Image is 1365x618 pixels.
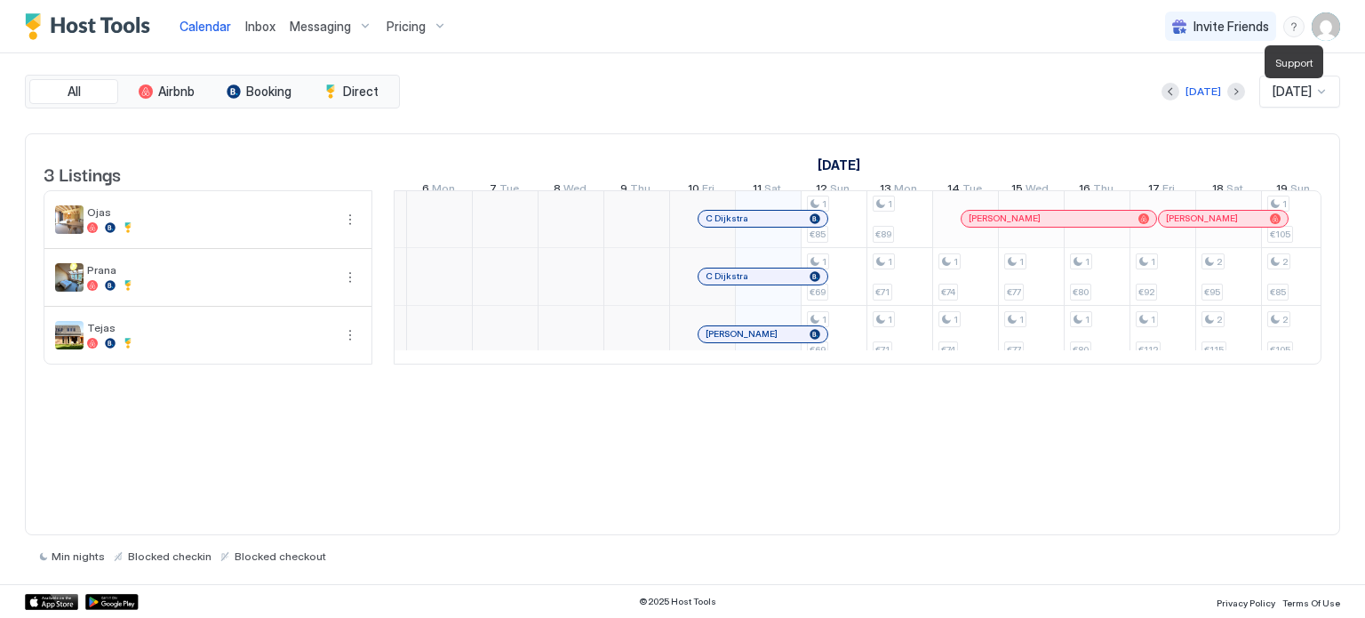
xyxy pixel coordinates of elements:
span: 2 [1282,256,1288,268]
span: 1 [1282,198,1287,210]
span: 12 [816,181,827,200]
span: [PERSON_NAME] [969,213,1041,224]
span: 2 [1217,314,1222,325]
span: Fri [1162,181,1175,200]
span: 1 [1085,314,1090,325]
div: Host Tools Logo [25,13,158,40]
span: €69 [810,286,826,298]
a: October 8, 2025 [549,178,591,204]
span: 7 [490,181,497,200]
span: €77 [1007,344,1021,356]
span: Sat [764,181,781,200]
button: More options [339,325,361,346]
div: menu [339,209,361,230]
span: Mon [432,181,455,200]
a: Google Play Store [85,594,139,610]
span: €105 [1270,344,1290,356]
a: October 12, 2025 [811,178,854,204]
span: All [68,84,81,100]
a: October 15, 2025 [1007,178,1053,204]
span: 1 [888,314,892,325]
span: €115 [1204,344,1224,356]
span: 1 [822,256,826,268]
span: Blocked checkin [128,550,212,563]
span: 6 [422,181,429,200]
span: €80 [1073,344,1089,356]
span: Prana [87,263,332,277]
span: 1 [1085,256,1090,268]
span: €77 [1007,286,1021,298]
span: Sun [830,181,850,200]
span: €85 [1270,286,1286,298]
span: Thu [1093,181,1114,200]
span: C Dijkstra [706,270,748,282]
div: tab-group [25,75,400,108]
span: 15 [1011,181,1023,200]
span: €74 [941,286,955,298]
span: €85 [810,229,826,240]
span: Inbox [245,19,275,34]
span: 1 [822,314,826,325]
span: Pricing [387,19,426,35]
span: 2 [1282,314,1288,325]
span: Tue [499,181,519,200]
span: [PERSON_NAME] [706,328,778,340]
span: Ojas [87,205,332,219]
div: User profile [1312,12,1340,41]
span: 10 [688,181,699,200]
button: More options [339,209,361,230]
a: App Store [25,594,78,610]
span: Invite Friends [1193,19,1269,35]
span: 13 [880,181,891,200]
span: 1 [1151,256,1155,268]
span: 16 [1079,181,1090,200]
span: [DATE] [1273,84,1312,100]
span: 1 [888,198,892,210]
span: Wed [1026,181,1049,200]
span: Mon [894,181,917,200]
span: €89 [875,229,891,240]
span: Direct [343,84,379,100]
span: Terms Of Use [1282,598,1340,608]
span: 8 [554,181,561,200]
div: listing image [55,321,84,349]
a: October 16, 2025 [1074,178,1118,204]
span: 3 Listings [44,160,121,187]
a: Terms Of Use [1282,592,1340,611]
span: 2 [1217,256,1222,268]
a: October 18, 2025 [1208,178,1248,204]
span: 17 [1148,181,1160,200]
div: menu [1283,16,1305,37]
span: 1 [888,256,892,268]
span: Messaging [290,19,351,35]
a: October 7, 2025 [485,178,523,204]
span: 1 [822,198,826,210]
span: Tejas [87,321,332,334]
a: October 10, 2025 [683,178,719,204]
span: Tue [962,181,982,200]
span: Sun [1290,181,1310,200]
span: €112 [1138,344,1158,356]
a: October 14, 2025 [943,178,986,204]
span: €71 [875,344,890,356]
div: listing image [55,205,84,234]
span: Fri [702,181,714,200]
button: All [29,79,118,104]
span: €69 [810,344,826,356]
span: 18 [1212,181,1224,200]
span: €95 [1204,286,1220,298]
a: Inbox [245,17,275,36]
a: October 11, 2025 [748,178,786,204]
span: Privacy Policy [1217,598,1275,608]
a: October 9, 2025 [616,178,655,204]
a: October 13, 2025 [875,178,922,204]
span: Support [1275,56,1313,69]
span: © 2025 Host Tools [639,596,716,607]
a: October 6, 2025 [418,178,459,204]
div: listing image [55,263,84,292]
a: Calendar [180,17,231,36]
span: €71 [875,286,890,298]
span: 19 [1276,181,1288,200]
